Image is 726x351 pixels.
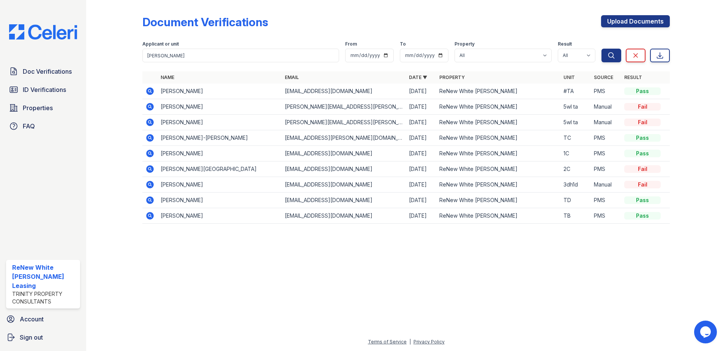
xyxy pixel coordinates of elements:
[6,100,80,115] a: Properties
[6,119,80,134] a: FAQ
[345,41,357,47] label: From
[591,115,621,130] td: Manual
[436,84,560,99] td: ReNew White [PERSON_NAME]
[436,193,560,208] td: ReNew White [PERSON_NAME]
[282,161,406,177] td: [EMAIL_ADDRESS][DOMAIN_NAME]
[406,84,436,99] td: [DATE]
[20,333,43,342] span: Sign out
[624,181,661,188] div: Fail
[282,115,406,130] td: [PERSON_NAME][EMAIL_ADDRESS][PERSON_NAME][DOMAIN_NAME]
[439,74,465,80] a: Property
[436,130,560,146] td: ReNew White [PERSON_NAME]
[406,99,436,115] td: [DATE]
[158,193,282,208] td: [PERSON_NAME]
[560,115,591,130] td: 5wl ta
[624,74,642,80] a: Result
[591,130,621,146] td: PMS
[158,146,282,161] td: [PERSON_NAME]
[23,85,66,94] span: ID Verifications
[12,290,77,305] div: Trinity Property Consultants
[6,82,80,97] a: ID Verifications
[560,146,591,161] td: 1C
[591,161,621,177] td: PMS
[282,177,406,193] td: [EMAIL_ADDRESS][DOMAIN_NAME]
[3,330,83,345] a: Sign out
[368,339,407,345] a: Terms of Service
[20,315,44,324] span: Account
[591,193,621,208] td: PMS
[282,99,406,115] td: [PERSON_NAME][EMAIL_ADDRESS][PERSON_NAME][DOMAIN_NAME]
[282,84,406,99] td: [EMAIL_ADDRESS][DOMAIN_NAME]
[694,321,718,343] iframe: chat widget
[3,24,83,40] img: CE_Logo_Blue-a8612792a0a2168367f1c8372b55b34899dd931a85d93a1a3d3e32e68fde9ad4.png
[436,177,560,193] td: ReNew White [PERSON_NAME]
[624,196,661,204] div: Pass
[436,161,560,177] td: ReNew White [PERSON_NAME]
[23,67,72,76] span: Doc Verifications
[455,41,475,47] label: Property
[406,177,436,193] td: [DATE]
[436,146,560,161] td: ReNew White [PERSON_NAME]
[406,208,436,224] td: [DATE]
[591,146,621,161] td: PMS
[285,74,299,80] a: Email
[142,49,339,62] input: Search by name, email, or unit number
[591,177,621,193] td: Manual
[282,146,406,161] td: [EMAIL_ADDRESS][DOMAIN_NAME]
[558,41,572,47] label: Result
[161,74,174,80] a: Name
[591,208,621,224] td: PMS
[158,177,282,193] td: [PERSON_NAME]
[624,119,661,126] div: Fail
[6,64,80,79] a: Doc Verifications
[560,84,591,99] td: #TA
[158,99,282,115] td: [PERSON_NAME]
[591,84,621,99] td: PMS
[624,150,661,157] div: Pass
[436,115,560,130] td: ReNew White [PERSON_NAME]
[158,84,282,99] td: [PERSON_NAME]
[282,130,406,146] td: [EMAIL_ADDRESS][PERSON_NAME][DOMAIN_NAME]
[23,103,53,112] span: Properties
[594,74,613,80] a: Source
[282,208,406,224] td: [EMAIL_ADDRESS][DOMAIN_NAME]
[624,165,661,173] div: Fail
[158,115,282,130] td: [PERSON_NAME]
[158,130,282,146] td: [PERSON_NAME]-[PERSON_NAME]
[406,193,436,208] td: [DATE]
[563,74,575,80] a: Unit
[624,103,661,111] div: Fail
[409,74,427,80] a: Date ▼
[406,130,436,146] td: [DATE]
[23,122,35,131] span: FAQ
[3,311,83,327] a: Account
[142,41,179,47] label: Applicant or unit
[158,161,282,177] td: [PERSON_NAME][GEOGRAPHIC_DATA]
[601,15,670,27] a: Upload Documents
[409,339,411,345] div: |
[406,161,436,177] td: [DATE]
[560,99,591,115] td: 5wl ta
[560,193,591,208] td: TD
[624,87,661,95] div: Pass
[624,134,661,142] div: Pass
[560,177,591,193] td: 3dh1d
[624,212,661,220] div: Pass
[414,339,445,345] a: Privacy Policy
[591,99,621,115] td: Manual
[142,15,268,29] div: Document Verifications
[560,130,591,146] td: TC
[406,115,436,130] td: [DATE]
[436,208,560,224] td: ReNew White [PERSON_NAME]
[158,208,282,224] td: [PERSON_NAME]
[400,41,406,47] label: To
[560,208,591,224] td: TB
[436,99,560,115] td: ReNew White [PERSON_NAME]
[12,263,77,290] div: ReNew White [PERSON_NAME] Leasing
[560,161,591,177] td: 2C
[406,146,436,161] td: [DATE]
[282,193,406,208] td: [EMAIL_ADDRESS][DOMAIN_NAME]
